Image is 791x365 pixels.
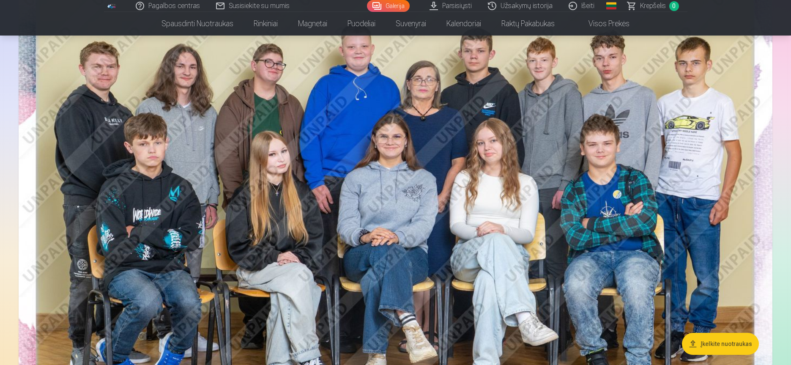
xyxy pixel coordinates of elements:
[565,12,640,36] a: Visos prekės
[244,12,288,36] a: Rinkiniai
[640,1,666,11] span: Krepšelis
[491,12,565,36] a: Raktų pakabukas
[436,12,491,36] a: Kalendoriai
[682,333,759,355] button: Įkelkite nuotraukas
[669,1,679,11] span: 0
[386,12,436,36] a: Suvenyrai
[337,12,386,36] a: Puodeliai
[288,12,337,36] a: Magnetai
[151,12,244,36] a: Spausdinti nuotraukas
[107,3,117,8] img: /fa2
